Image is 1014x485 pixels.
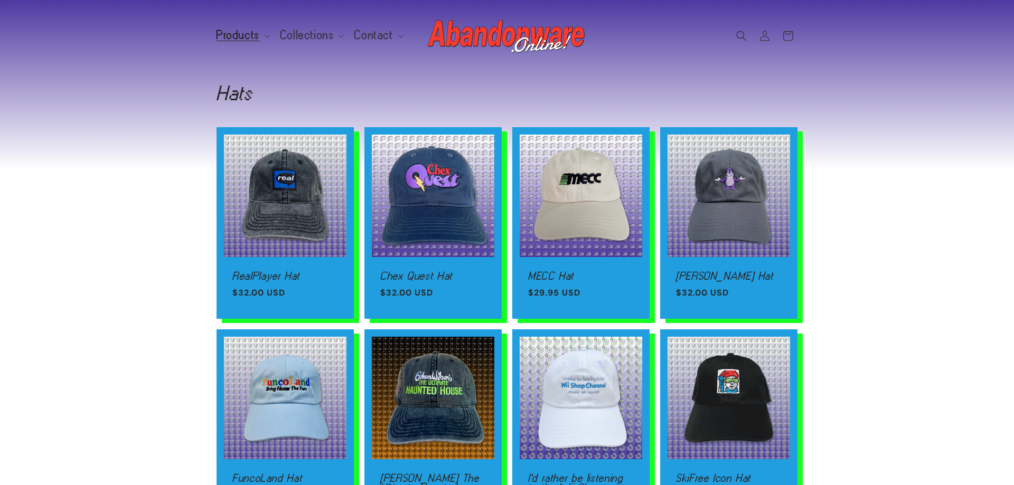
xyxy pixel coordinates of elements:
[232,473,338,483] a: FuncoLand Hat
[348,24,407,46] summary: Contact
[424,11,590,61] a: Abandonware
[528,271,634,281] a: MECC Hat
[428,15,586,57] img: Abandonware
[210,24,274,46] summary: Products
[280,31,334,40] span: Collections
[676,271,782,281] a: [PERSON_NAME] Hat
[676,473,782,483] a: SkiFree Icon Hat
[232,271,338,281] a: RealPlayer Hat
[274,24,349,46] summary: Collections
[730,24,753,47] summary: Search
[380,271,486,281] a: Chex Quest Hat
[354,31,393,40] span: Contact
[217,84,797,101] h1: Hats
[217,31,260,40] span: Products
